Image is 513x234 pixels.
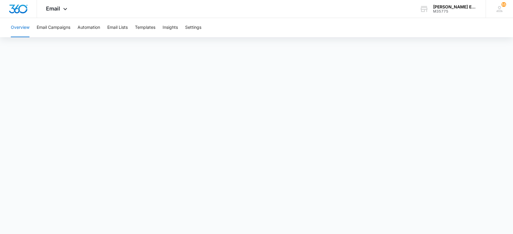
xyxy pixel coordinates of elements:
button: Automation [78,18,100,37]
button: Templates [135,18,155,37]
button: Insights [163,18,178,37]
div: notifications count [501,2,506,7]
button: Email Lists [107,18,128,37]
span: Email [46,5,60,12]
button: Email Campaigns [37,18,70,37]
button: Overview [11,18,29,37]
div: account id [433,9,477,13]
span: 55 [501,2,506,7]
div: account name [433,4,477,9]
button: Settings [185,18,201,37]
